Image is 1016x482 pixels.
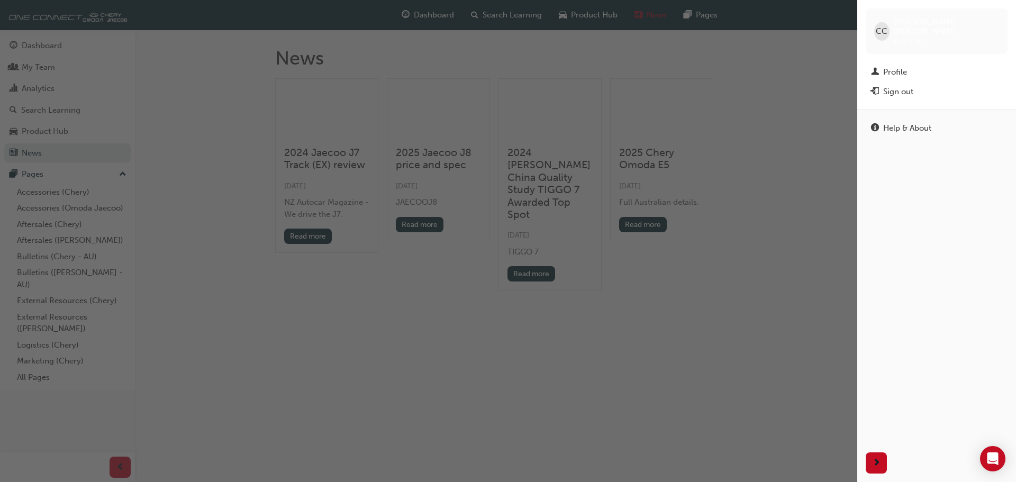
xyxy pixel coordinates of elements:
span: info-icon [871,124,879,133]
span: chau1192 [894,37,924,46]
button: Sign out [866,82,1008,102]
span: [PERSON_NAME] [PERSON_NAME] [894,17,999,36]
span: CC [876,25,887,38]
div: Open Intercom Messenger [980,446,1005,471]
span: exit-icon [871,87,879,97]
div: Help & About [883,122,931,134]
span: next-icon [873,457,881,470]
span: man-icon [871,68,879,77]
div: Sign out [883,86,913,98]
div: Profile [883,66,907,78]
a: Help & About [866,119,1008,138]
a: Profile [866,62,1008,82]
